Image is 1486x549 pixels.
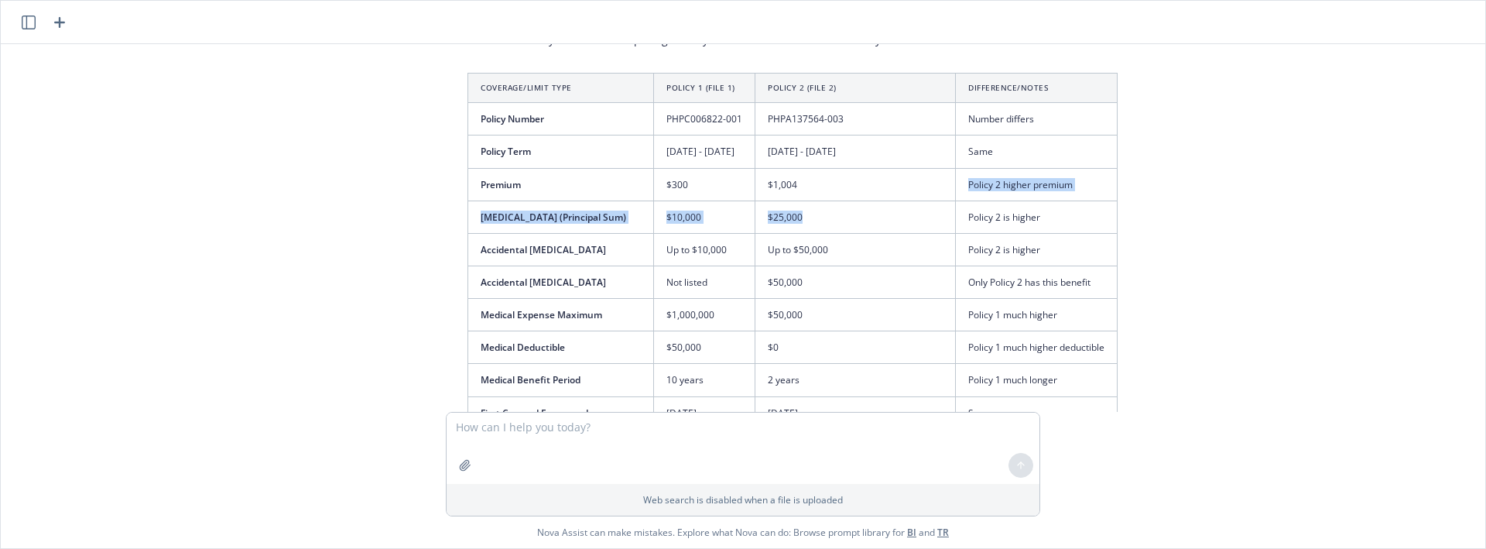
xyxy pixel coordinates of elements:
[755,201,956,233] td: $25,000
[481,211,626,224] span: [MEDICAL_DATA] (Principal Sum)
[755,74,956,103] th: Policy 2 (File 2)
[481,308,602,321] span: Medical Expense Maximum
[907,526,916,539] a: BI
[956,136,1118,168] td: Same
[654,168,755,201] td: $300
[481,178,521,191] span: Premium
[654,364,755,396] td: 10 years
[956,396,1118,429] td: Same
[468,74,654,103] th: Coverage/Limit Type
[654,201,755,233] td: $10,000
[481,145,531,158] span: Policy Term
[956,74,1118,103] th: Difference/Notes
[654,74,755,103] th: Policy 1 (File 1)
[755,299,956,331] td: $50,000
[956,168,1118,201] td: Policy 2 higher premium
[956,233,1118,266] td: Policy 2 is higher
[481,276,606,289] span: Accidental [MEDICAL_DATA]
[755,331,956,364] td: $0
[481,112,544,125] span: Policy Number
[956,201,1118,233] td: Policy 2 is higher
[755,233,956,266] td: Up to $50,000
[755,136,956,168] td: [DATE] - [DATE]
[956,299,1118,331] td: Policy 1 much higher
[755,396,956,429] td: [DATE]
[481,243,606,256] span: Accidental [MEDICAL_DATA]
[755,168,956,201] td: $1,004
[481,341,565,354] span: Medical Deductible
[654,136,755,168] td: [DATE] - [DATE]
[456,493,1030,506] p: Web search is disabled when a file is uploaded
[956,331,1118,364] td: Policy 1 much higher deductible
[654,266,755,299] td: Not listed
[481,373,580,386] span: Medical Benefit Period
[654,299,755,331] td: $1,000,000
[537,516,949,548] span: Nova Assist can make mistakes. Explore what Nova can do: Browse prompt library for and
[654,103,755,136] td: PHPC006822-001
[654,331,755,364] td: $50,000
[956,364,1118,396] td: Policy 1 much longer
[956,266,1118,299] td: Only Policy 2 has this benefit
[755,364,956,396] td: 2 years
[755,103,956,136] td: PHPA137564-003
[956,103,1118,136] td: Number differs
[755,266,956,299] td: $50,000
[654,396,755,429] td: [DATE]
[654,233,755,266] td: Up to $10,000
[937,526,949,539] a: TR
[481,407,610,420] span: First Covered Expenses Incur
